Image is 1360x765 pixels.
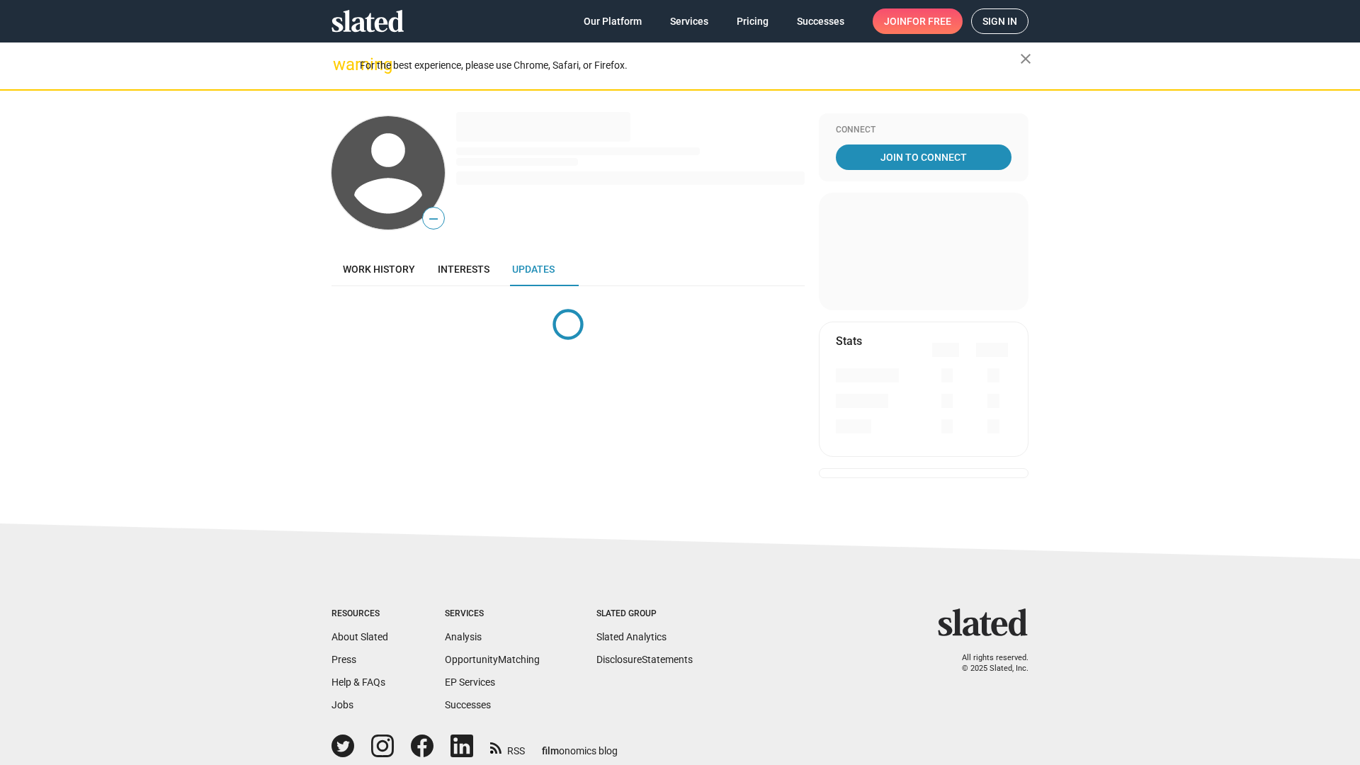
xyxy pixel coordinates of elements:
a: OpportunityMatching [445,654,540,665]
a: Updates [501,252,566,286]
a: Our Platform [572,8,653,34]
p: All rights reserved. © 2025 Slated, Inc. [947,653,1028,674]
a: Pricing [725,8,780,34]
a: EP Services [445,676,495,688]
a: Services [659,8,720,34]
span: Successes [797,8,844,34]
a: Join To Connect [836,144,1011,170]
span: Join [884,8,951,34]
a: DisclosureStatements [596,654,693,665]
a: Successes [445,699,491,710]
a: Interests [426,252,501,286]
span: Our Platform [584,8,642,34]
a: Slated Analytics [596,631,667,642]
span: Updates [512,263,555,275]
span: film [542,745,559,756]
div: Resources [331,608,388,620]
span: — [423,210,444,228]
a: Help & FAQs [331,676,385,688]
div: Connect [836,125,1011,136]
div: For the best experience, please use Chrome, Safari, or Firefox. [360,56,1020,75]
div: Services [445,608,540,620]
a: Sign in [971,8,1028,34]
mat-card-title: Stats [836,334,862,348]
mat-icon: warning [333,56,350,73]
span: for free [907,8,951,34]
a: Jobs [331,699,353,710]
div: Slated Group [596,608,693,620]
a: filmonomics blog [542,733,618,758]
span: Work history [343,263,415,275]
a: RSS [490,736,525,758]
a: Press [331,654,356,665]
span: Sign in [982,9,1017,33]
a: Analysis [445,631,482,642]
a: Joinfor free [873,8,963,34]
span: Join To Connect [839,144,1009,170]
span: Interests [438,263,489,275]
a: Successes [786,8,856,34]
span: Pricing [737,8,769,34]
span: Services [670,8,708,34]
mat-icon: close [1017,50,1034,67]
a: About Slated [331,631,388,642]
a: Work history [331,252,426,286]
